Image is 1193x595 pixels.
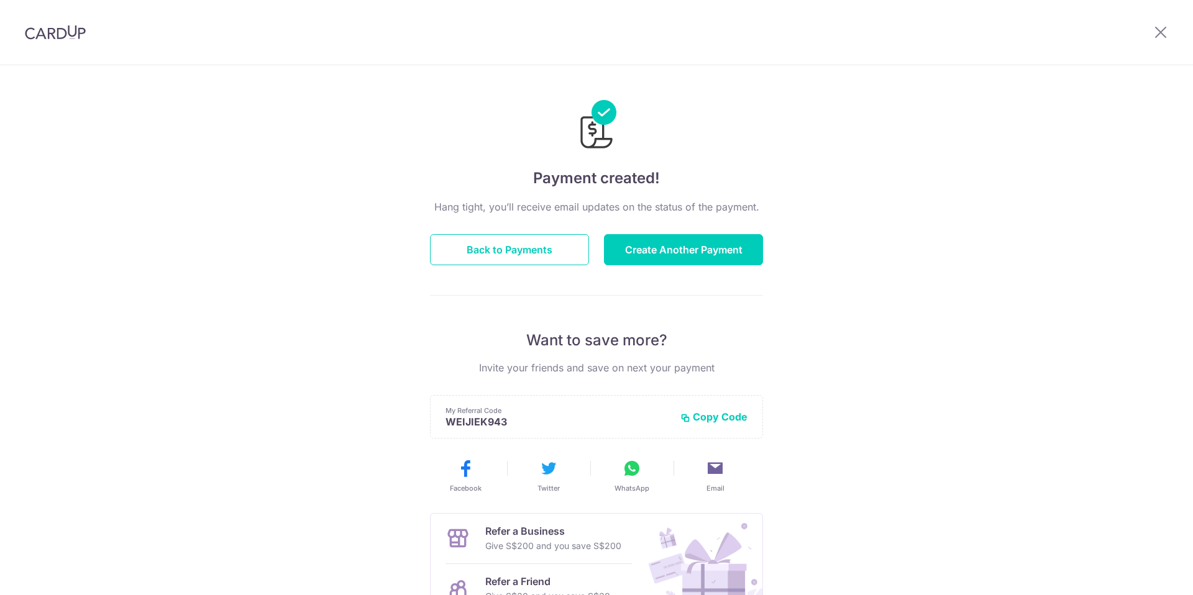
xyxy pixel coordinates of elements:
[450,483,482,493] span: Facebook
[577,100,616,152] img: Payments
[604,234,763,265] button: Create Another Payment
[446,416,670,428] p: WEIJIEK943
[537,483,560,493] span: Twitter
[485,574,610,589] p: Refer a Friend
[706,483,724,493] span: Email
[512,458,585,493] button: Twitter
[680,411,747,423] button: Copy Code
[25,25,86,40] img: CardUp
[430,330,763,350] p: Want to save more?
[485,524,621,538] p: Refer a Business
[615,483,649,493] span: WhatsApp
[429,458,502,493] button: Facebook
[485,538,621,553] p: Give S$200 and you save S$200
[430,234,589,265] button: Back to Payments
[595,458,669,493] button: WhatsApp
[679,458,752,493] button: Email
[430,360,763,375] p: Invite your friends and save on next your payment
[430,167,763,189] h4: Payment created!
[430,199,763,214] p: Hang tight, you’ll receive email updates on the status of the payment.
[446,406,670,416] p: My Referral Code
